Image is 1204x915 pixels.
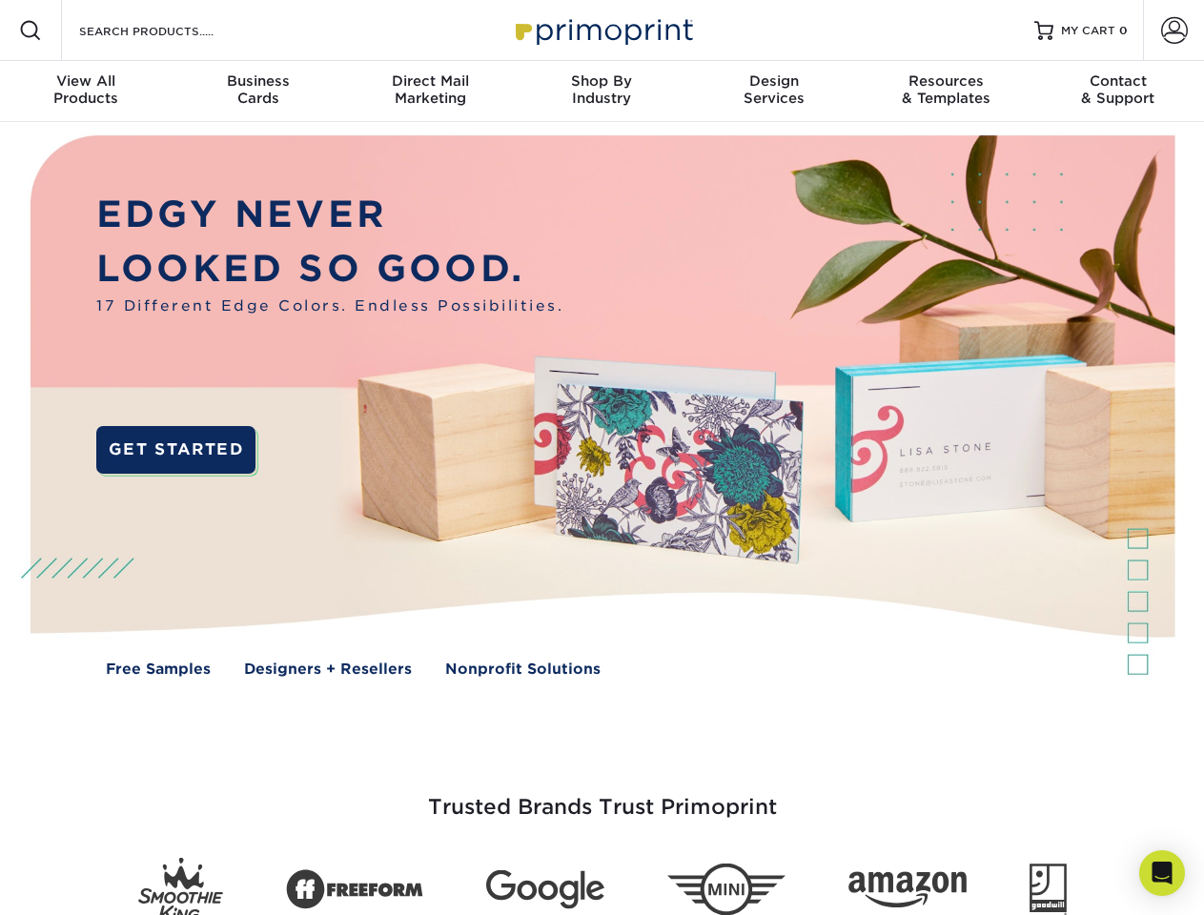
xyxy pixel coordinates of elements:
div: Marketing [344,72,516,107]
img: Goodwill [1030,864,1067,915]
a: BusinessCards [172,61,343,122]
a: Direct MailMarketing [344,61,516,122]
div: Open Intercom Messenger [1139,850,1185,896]
input: SEARCH PRODUCTS..... [77,19,263,42]
span: Contact [1032,72,1204,90]
a: Shop ByIndustry [516,61,687,122]
span: MY CART [1061,23,1115,39]
span: Resources [860,72,1031,90]
p: EDGY NEVER [96,188,563,242]
h3: Trusted Brands Trust Primoprint [45,749,1160,843]
a: Designers + Resellers [244,659,412,681]
span: 0 [1119,24,1128,37]
a: Contact& Support [1032,61,1204,122]
span: Shop By [516,72,687,90]
span: Business [172,72,343,90]
a: Nonprofit Solutions [445,659,601,681]
div: Services [688,72,860,107]
span: Design [688,72,860,90]
div: Industry [516,72,687,107]
p: LOOKED SO GOOD. [96,242,563,296]
img: Google [486,870,604,909]
div: & Templates [860,72,1031,107]
a: Resources& Templates [860,61,1031,122]
img: Primoprint [507,10,698,51]
a: DesignServices [688,61,860,122]
a: Free Samples [106,659,211,681]
img: Amazon [848,872,967,908]
div: & Support [1032,72,1204,107]
span: 17 Different Edge Colors. Endless Possibilities. [96,295,563,317]
div: Cards [172,72,343,107]
a: GET STARTED [96,426,255,474]
span: Direct Mail [344,72,516,90]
